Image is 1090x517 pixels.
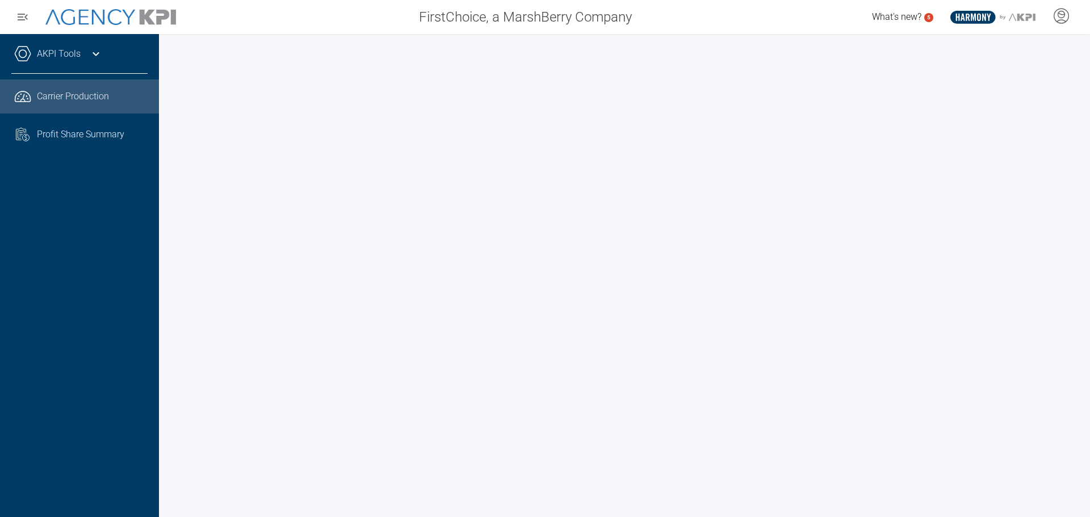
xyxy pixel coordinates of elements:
text: 5 [927,14,930,20]
a: 5 [924,13,933,22]
a: AKPI Tools [37,47,81,61]
span: What's new? [872,11,921,22]
img: AgencyKPI [45,9,176,26]
span: Carrier Production [37,90,109,103]
span: FirstChoice, a MarshBerry Company [419,7,632,27]
span: Profit Share Summary [37,128,124,141]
